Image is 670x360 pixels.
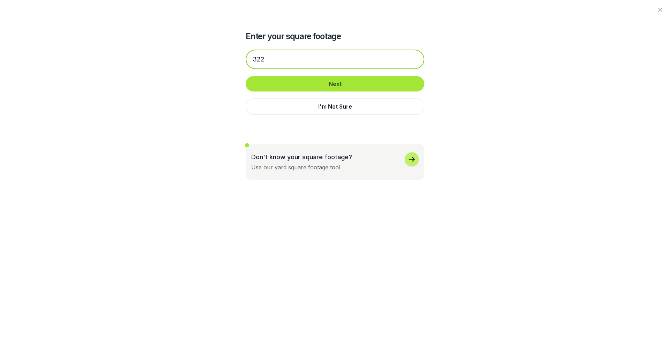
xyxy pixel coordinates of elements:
[246,144,424,180] button: Don't know your square footage?Use our yard square footage tool
[246,98,424,115] button: I'm Not Sure
[251,163,340,171] div: Use our yard square footage tool
[246,76,424,91] button: Next
[251,152,352,162] p: Don't know your square footage?
[246,31,424,42] h2: Enter your square footage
